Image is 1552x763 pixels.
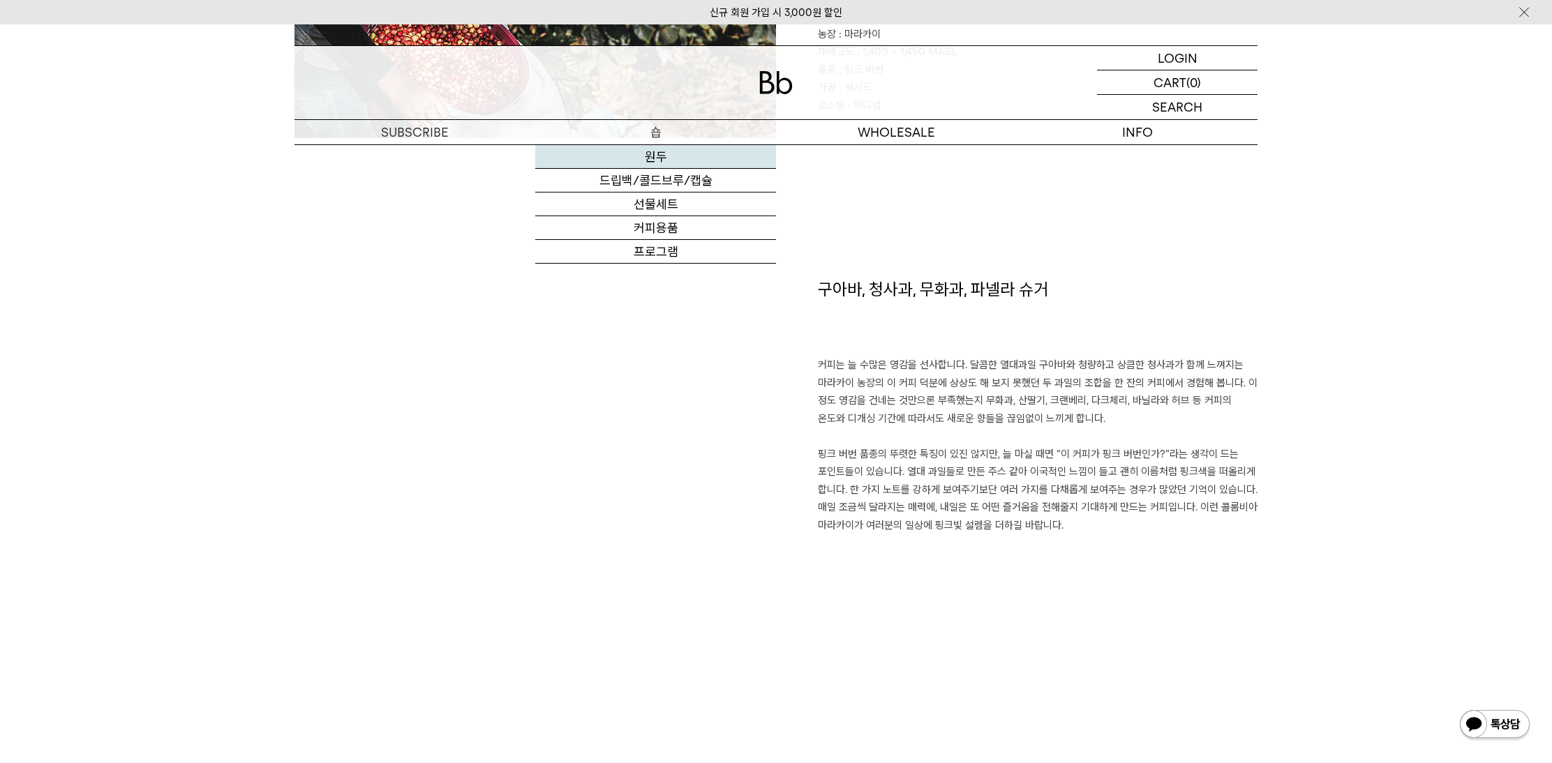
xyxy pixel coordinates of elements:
[535,192,776,216] a: 선물세트
[535,145,776,169] a: 원두
[535,216,776,240] a: 커피용품
[294,120,535,144] a: SUBSCRIBE
[535,120,776,144] a: 숍
[710,6,842,19] a: 신규 회원 가입 시 3,000원 할인
[1017,120,1258,144] p: INFO
[1152,95,1202,119] p: SEARCH
[535,169,776,192] a: 드립백/콜드브루/캡슐
[1097,70,1258,95] a: CART (0)
[776,120,1017,144] p: WHOLESALE
[818,356,1258,534] p: 커피는 늘 수많은 영감을 선사합니다. 달콤한 열대과일 구아바와 청량하고 상큼한 청사과가 함께 느껴지는 마라카이 농장의 이 커피 덕분에 상상도 해 보지 못했던 두 과일의 조합을...
[1158,46,1197,70] p: LOGIN
[1186,70,1201,94] p: (0)
[818,278,1258,357] h1: 구아바, 청사과, 무화과, 파넬라 슈거
[759,71,793,94] img: 로고
[1154,70,1186,94] p: CART
[1097,46,1258,70] a: LOGIN
[535,240,776,264] a: 프로그램
[1458,709,1531,742] img: 카카오톡 채널 1:1 채팅 버튼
